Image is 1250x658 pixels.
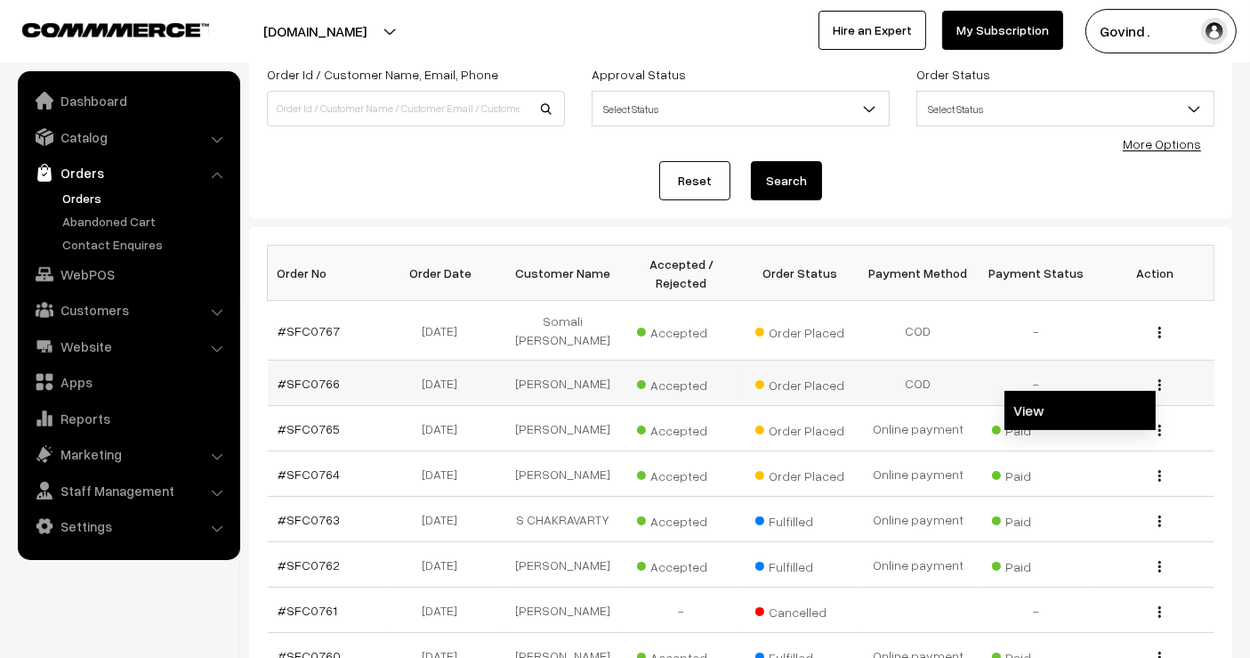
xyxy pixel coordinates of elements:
a: View [1004,391,1156,430]
a: COMMMERCE [22,18,178,39]
td: - [978,588,1096,633]
a: Website [22,330,234,362]
a: Staff Management [22,475,234,507]
img: Menu [1158,606,1161,618]
td: COD [859,361,978,406]
a: My Subscription [942,11,1063,50]
img: COMMMERCE [22,23,209,37]
th: Order No [268,246,386,301]
span: Fulfilled [755,508,844,531]
span: Fulfilled [755,553,844,576]
span: Accepted [637,417,726,440]
span: Select Status [593,93,889,125]
span: Accepted [637,462,726,485]
td: Online payment [859,542,978,588]
label: Order Id / Customer Name, Email, Phone [267,65,498,84]
a: #SFC0765 [278,421,341,436]
td: [DATE] [386,406,504,451]
img: Menu [1158,516,1161,527]
img: user [1201,18,1228,45]
a: Marketing [22,438,234,470]
td: Somali [PERSON_NAME] [504,301,623,361]
td: Online payment [859,497,978,542]
a: Dashboard [22,85,234,117]
img: Menu [1158,561,1161,573]
th: Action [1096,246,1214,301]
span: Cancelled [755,598,844,621]
td: [DATE] [386,301,504,361]
th: Order Status [741,246,859,301]
a: Customers [22,294,234,326]
a: Apps [22,366,234,398]
th: Accepted / Rejected [623,246,741,301]
span: Accepted [637,319,726,342]
td: - [623,588,741,633]
th: Payment Method [859,246,978,301]
img: Menu [1158,470,1161,482]
span: Order Placed [755,371,844,394]
a: Hire an Expert [819,11,926,50]
th: Customer Name [504,246,623,301]
a: Settings [22,510,234,542]
span: Paid [992,553,1081,576]
span: Paid [992,417,1081,440]
td: COD [859,301,978,361]
img: Menu [1158,379,1161,391]
span: Paid [992,462,1081,485]
span: Order Placed [755,319,844,342]
a: Reset [659,161,730,200]
a: Abandoned Cart [58,212,234,231]
img: Menu [1158,327,1161,338]
span: Select Status [916,91,1214,126]
td: - [978,301,1096,361]
td: [DATE] [386,588,504,633]
a: Catalog [22,121,234,153]
td: [DATE] [386,542,504,588]
a: More Options [1123,136,1201,151]
a: #SFC0762 [278,557,341,573]
th: Order Date [386,246,504,301]
td: [PERSON_NAME] [504,406,623,451]
td: [PERSON_NAME] [504,542,623,588]
td: - [978,361,1096,406]
span: Accepted [637,553,726,576]
td: [PERSON_NAME] [504,361,623,406]
a: Reports [22,402,234,435]
label: Order Status [916,65,990,84]
a: Orders [22,157,234,189]
td: Online payment [859,406,978,451]
span: Select Status [592,91,890,126]
span: Paid [992,508,1081,531]
img: Menu [1158,425,1161,436]
span: Select Status [917,93,1214,125]
a: #SFC0761 [278,603,338,618]
th: Payment Status [978,246,1096,301]
span: Accepted [637,508,726,531]
label: Approval Status [592,65,686,84]
td: [DATE] [386,451,504,497]
a: Orders [58,189,234,207]
input: Order Id / Customer Name / Customer Email / Customer Phone [267,91,565,126]
span: Order Placed [755,462,844,485]
td: [DATE] [386,497,504,542]
a: #SFC0767 [278,323,341,338]
td: [DATE] [386,361,504,406]
a: WebPOS [22,258,234,290]
a: Contact Enquires [58,235,234,254]
span: Order Placed [755,417,844,440]
a: #SFC0766 [278,376,341,391]
button: [DOMAIN_NAME] [201,9,429,53]
a: #SFC0763 [278,512,341,527]
td: Online payment [859,451,978,497]
td: [PERSON_NAME] [504,588,623,633]
button: Search [751,161,822,200]
button: Govind . [1085,9,1237,53]
td: [PERSON_NAME] [504,451,623,497]
span: Accepted [637,371,726,394]
td: S CHAKRAVARTY [504,497,623,542]
a: #SFC0764 [278,467,341,482]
